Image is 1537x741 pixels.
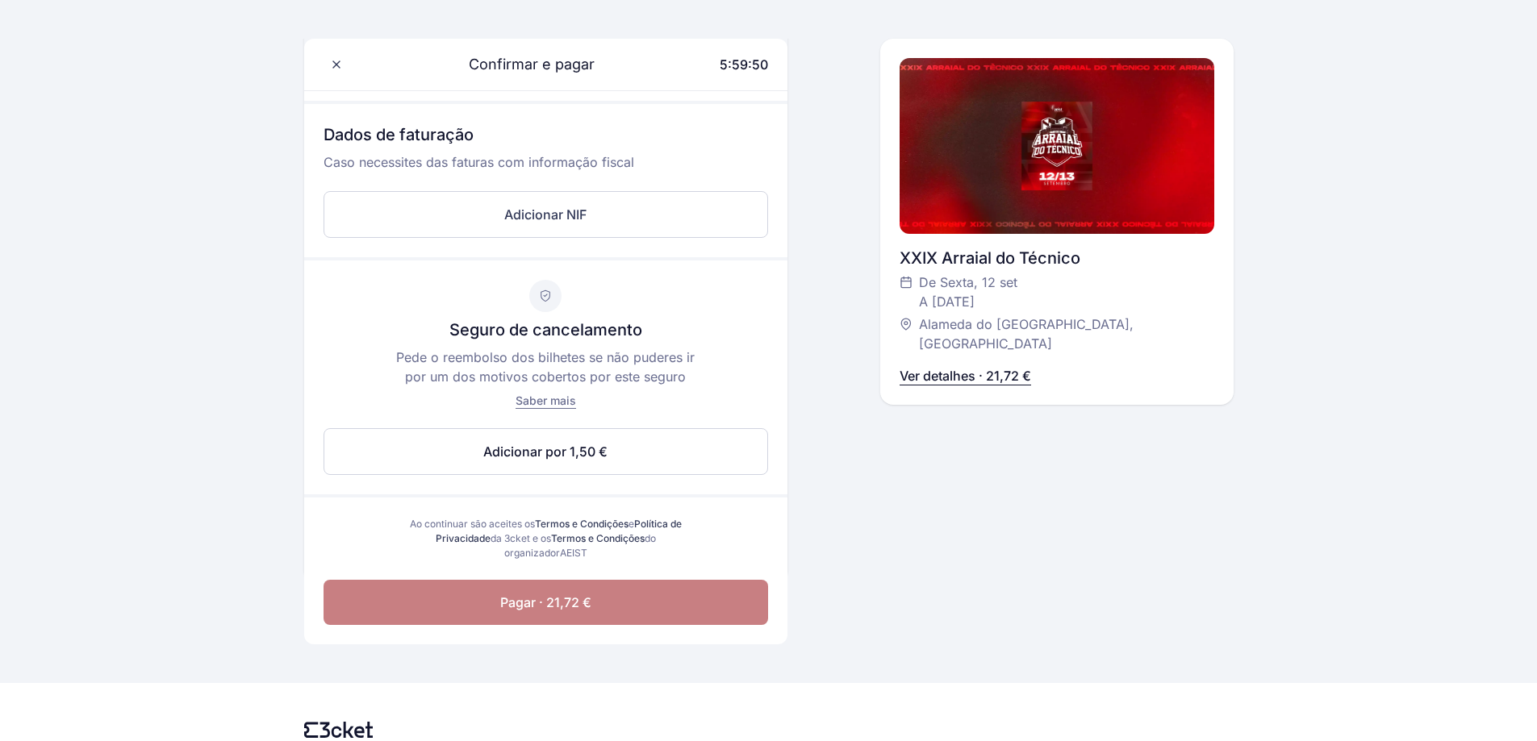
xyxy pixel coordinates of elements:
div: XXIX Arraial do Técnico [900,247,1214,269]
button: Pagar · 21,72 € [324,580,768,625]
h3: Dados de faturação [324,123,768,152]
span: Confirmar e pagar [449,53,595,76]
p: Pede o reembolso dos bilhetes se não puderes ir por um dos motivos cobertos por este seguro [391,348,700,386]
span: AEIST [560,547,587,559]
span: Adicionar por 1,50 € [483,442,608,461]
button: Adicionar por 1,50 € [324,428,768,475]
a: Termos e Condições [535,518,629,530]
span: Pagar · 21,72 € [500,593,591,612]
a: Termos e Condições [551,532,645,544]
p: Ver detalhes · 21,72 € [900,366,1031,385]
span: 5:59:50 [720,56,768,73]
span: Saber mais [516,393,576,407]
p: Caso necessites das faturas com informação fiscal [324,152,768,185]
button: Adicionar NIF [324,191,768,238]
span: De Sexta, 12 set A [DATE] [919,273,1017,311]
p: Seguro de cancelamento [449,318,642,341]
div: Ao continuar são aceites os e da 3cket e os do organizador [395,517,697,560]
span: Alameda do [GEOGRAPHIC_DATA], [GEOGRAPHIC_DATA] [919,314,1198,353]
